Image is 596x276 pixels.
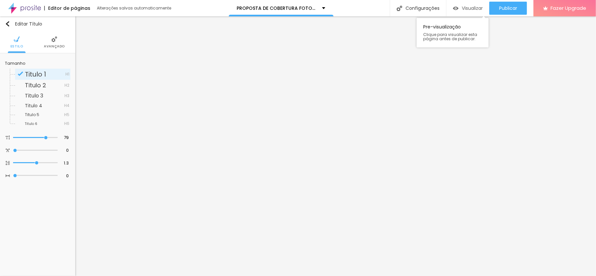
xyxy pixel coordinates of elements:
[25,112,39,117] span: Titulo 5
[462,6,483,11] span: Visualizar
[25,81,46,89] span: Titulo 2
[6,174,10,178] img: Icone
[25,92,43,99] span: Titulo 3
[14,36,20,42] img: Icone
[64,83,69,87] span: H2
[64,113,69,117] span: H5
[551,5,586,11] span: Fazer Upgrade
[453,6,459,11] img: view-1.svg
[499,6,517,11] span: Publicar
[18,71,23,77] img: Icone
[397,6,402,11] img: Icone
[44,45,65,48] span: Avançado
[6,148,10,152] img: Icone
[64,94,69,98] span: H3
[5,61,70,65] div: Tamanho
[75,16,596,276] iframe: Editor
[97,6,172,10] div: Alterações salvas automaticamente
[65,72,69,76] span: H1
[25,70,46,79] span: Titulo 1
[44,6,90,10] div: Editor de páginas
[51,36,57,42] img: Icone
[25,102,42,109] span: Titulo 4
[10,45,23,48] span: Estilo
[64,104,69,108] span: H4
[423,32,482,41] span: Clique para visualizar esta página antes de publicar.
[237,6,317,10] p: PROPOSTA DE COBERTURA FOTOGRÁFICA DE ANIVERÁRIO.
[25,121,37,126] span: Titulo 6
[417,18,489,47] div: Pre-visualização
[446,2,489,15] button: Visualizar
[6,135,10,140] img: Icone
[5,21,42,26] div: Editar Título
[489,2,527,15] button: Publicar
[6,161,10,165] img: Icone
[5,21,10,26] img: Icone
[64,122,69,126] span: H6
